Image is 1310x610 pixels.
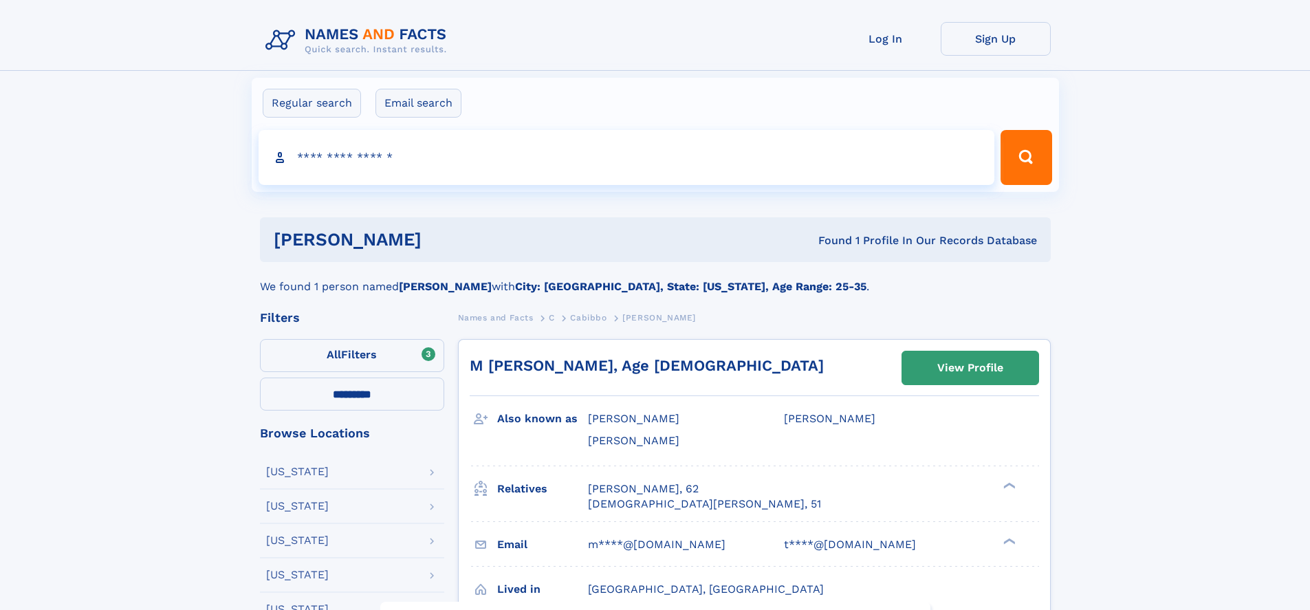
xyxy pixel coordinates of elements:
label: Email search [375,89,461,118]
h1: [PERSON_NAME] [274,231,620,248]
span: [PERSON_NAME] [784,412,875,425]
h3: Lived in [497,578,588,601]
h3: Relatives [497,477,588,501]
img: Logo Names and Facts [260,22,458,59]
label: Filters [260,339,444,372]
div: View Profile [937,352,1003,384]
b: City: [GEOGRAPHIC_DATA], State: [US_STATE], Age Range: 25-35 [515,280,866,293]
span: All [327,348,341,361]
label: Regular search [263,89,361,118]
a: Log In [831,22,941,56]
a: Names and Facts [458,309,534,326]
span: [PERSON_NAME] [622,313,696,323]
a: [DEMOGRAPHIC_DATA][PERSON_NAME], 51 [588,497,821,512]
a: Sign Up [941,22,1051,56]
a: View Profile [902,351,1038,384]
a: [PERSON_NAME], 62 [588,481,699,497]
button: Search Button [1001,130,1051,185]
h3: Also known as [497,407,588,431]
input: search input [259,130,995,185]
div: [US_STATE] [266,535,329,546]
div: Filters [260,312,444,324]
b: [PERSON_NAME] [399,280,492,293]
div: Found 1 Profile In Our Records Database [620,233,1037,248]
div: [US_STATE] [266,466,329,477]
div: Browse Locations [260,427,444,439]
a: C [549,309,555,326]
span: [PERSON_NAME] [588,412,679,425]
h3: Email [497,533,588,556]
span: [PERSON_NAME] [588,434,679,447]
span: [GEOGRAPHIC_DATA], [GEOGRAPHIC_DATA] [588,582,824,596]
a: M [PERSON_NAME], Age [DEMOGRAPHIC_DATA] [470,357,824,374]
div: ❯ [1000,536,1016,545]
div: [US_STATE] [266,569,329,580]
div: We found 1 person named with . [260,262,1051,295]
span: C [549,313,555,323]
div: [US_STATE] [266,501,329,512]
div: ❯ [1000,481,1016,490]
a: Cabibbo [570,309,607,326]
span: Cabibbo [570,313,607,323]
